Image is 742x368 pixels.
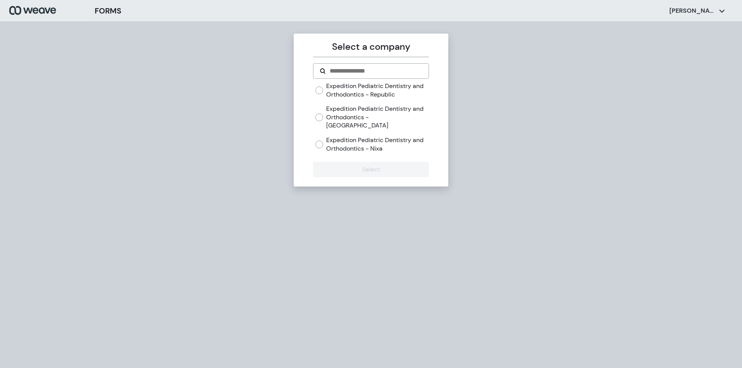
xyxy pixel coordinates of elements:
[326,136,429,153] label: Expedition Pediatric Dentistry and Orthodontics - Nixa
[326,105,429,130] label: Expedition Pediatric Dentistry and Orthodontics - [GEOGRAPHIC_DATA]
[313,162,429,177] button: Select
[326,82,429,98] label: Expedition Pediatric Dentistry and Orthodontics - Republic
[313,40,429,54] p: Select a company
[95,5,121,17] h3: FORMS
[329,66,422,76] input: Search
[669,7,716,15] p: [PERSON_NAME]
